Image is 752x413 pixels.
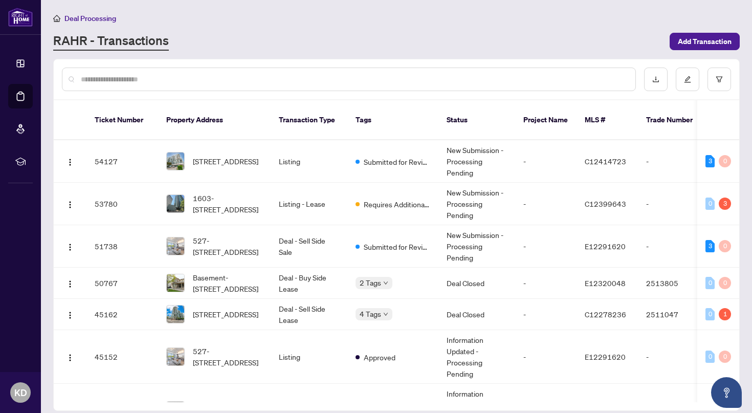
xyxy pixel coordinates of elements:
div: 3 [719,198,731,210]
span: Deal Processing [64,14,116,23]
td: Listing [271,330,347,384]
td: - [515,225,577,268]
span: C12399643 [585,199,626,208]
td: Deal Closed [438,299,515,330]
button: edit [676,68,699,91]
td: Deal - Sell Side Sale [271,225,347,268]
span: Basement-[STREET_ADDRESS] [193,272,262,294]
span: [STREET_ADDRESS] [193,156,258,167]
span: download [652,76,659,83]
div: 3 [705,240,715,252]
button: download [644,68,668,91]
div: 0 [719,155,731,167]
img: Logo [66,158,74,166]
img: Logo [66,201,74,209]
div: 0 [705,351,715,363]
button: Open asap [711,377,742,408]
span: Submitted for Review [364,241,430,252]
td: Deal Closed [438,268,515,299]
span: [STREET_ADDRESS] [193,309,258,320]
td: New Submission - Processing Pending [438,140,515,183]
img: Logo [66,280,74,288]
img: thumbnail-img [167,195,184,212]
div: 3 [705,155,715,167]
button: Logo [62,349,78,365]
button: Logo [62,238,78,254]
span: Submitted for Review [364,156,430,167]
span: 527-[STREET_ADDRESS] [193,345,262,368]
th: Status [438,100,515,140]
span: C12278236 [585,310,626,319]
td: 50767 [86,268,158,299]
span: down [383,280,388,286]
td: 2511047 [638,299,710,330]
div: 0 [705,198,715,210]
a: RAHR - Transactions [53,32,169,51]
img: Logo [66,354,74,362]
button: Logo [62,195,78,212]
div: 0 [705,277,715,289]
td: - [638,225,710,268]
img: thumbnail-img [167,306,184,323]
th: Ticket Number [86,100,158,140]
span: Add Transaction [678,33,732,50]
td: 53780 [86,183,158,225]
img: Logo [66,311,74,319]
button: Logo [62,306,78,322]
td: 2513805 [638,268,710,299]
span: KD [14,385,27,400]
th: Trade Number [638,100,710,140]
td: - [515,299,577,330]
th: Transaction Type [271,100,347,140]
img: thumbnail-img [167,153,184,170]
span: E12320048 [585,278,626,288]
td: New Submission - Processing Pending [438,225,515,268]
span: 1603-[STREET_ADDRESS] [193,192,262,215]
td: Information Updated - Processing Pending [438,330,515,384]
span: down [383,312,388,317]
td: New Submission - Processing Pending [438,183,515,225]
td: Listing [271,140,347,183]
td: - [638,140,710,183]
td: Deal - Sell Side Lease [271,299,347,330]
img: thumbnail-img [167,274,184,292]
th: Project Name [515,100,577,140]
td: 45152 [86,330,158,384]
span: 4 Tags [360,308,381,320]
span: filter [716,76,723,83]
th: Tags [347,100,438,140]
button: Add Transaction [670,33,740,50]
td: - [515,183,577,225]
td: Listing - Lease [271,183,347,225]
span: edit [684,76,691,83]
span: 2 Tags [360,277,381,289]
button: Logo [62,275,78,291]
img: thumbnail-img [167,348,184,365]
div: 0 [719,351,731,363]
th: Property Address [158,100,271,140]
div: 0 [705,308,715,320]
span: Requires Additional Docs [364,199,430,210]
td: - [515,330,577,384]
img: logo [8,8,33,27]
img: Logo [66,243,74,251]
div: 1 [719,308,731,320]
span: 527-[STREET_ADDRESS] [193,235,262,257]
span: E12291620 [585,352,626,361]
div: 0 [719,277,731,289]
span: E12291620 [585,242,626,251]
td: - [515,268,577,299]
span: C12414723 [585,157,626,166]
button: filter [707,68,731,91]
td: 54127 [86,140,158,183]
span: home [53,15,60,22]
button: Logo [62,153,78,169]
div: 0 [719,240,731,252]
span: Approved [364,352,395,363]
td: - [638,330,710,384]
th: MLS # [577,100,638,140]
td: - [638,183,710,225]
img: thumbnail-img [167,237,184,255]
td: 51738 [86,225,158,268]
td: Deal - Buy Side Lease [271,268,347,299]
